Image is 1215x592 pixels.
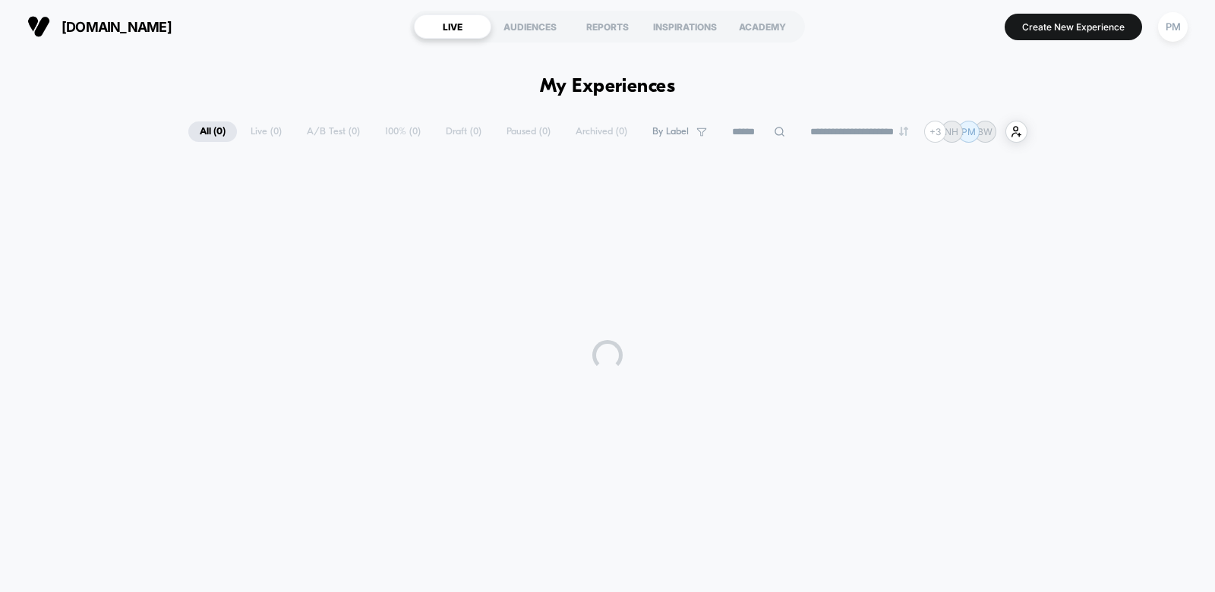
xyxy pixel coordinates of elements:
div: + 3 [924,121,946,143]
div: INSPIRATIONS [646,14,724,39]
span: All ( 0 ) [188,121,237,142]
h1: My Experiences [540,76,676,98]
div: ACADEMY [724,14,801,39]
div: LIVE [414,14,491,39]
div: PM [1158,12,1188,42]
div: AUDIENCES [491,14,569,39]
span: By Label [652,126,689,137]
img: Visually logo [27,15,50,38]
button: PM [1153,11,1192,43]
button: [DOMAIN_NAME] [23,14,176,39]
span: [DOMAIN_NAME] [62,19,172,35]
p: PM [961,126,976,137]
p: BW [977,126,993,137]
img: end [899,127,908,136]
p: NH [945,126,958,137]
button: Create New Experience [1005,14,1142,40]
div: REPORTS [569,14,646,39]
